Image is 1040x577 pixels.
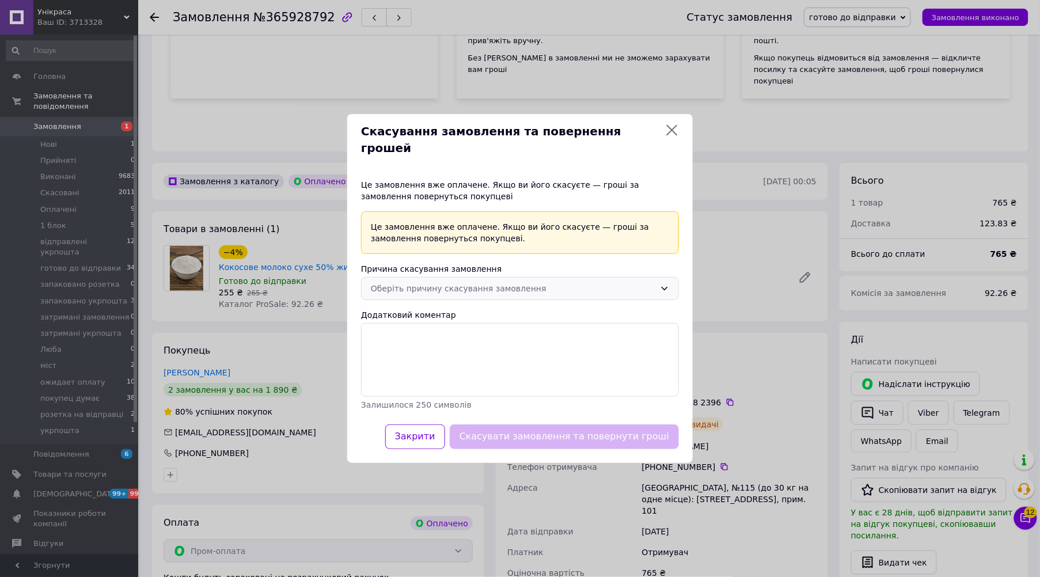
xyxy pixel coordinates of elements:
label: Додатковий коментар [361,310,456,320]
button: Закрити [385,424,445,449]
span: Залишилося 250 символів [361,400,472,409]
div: Причина скасування замовлення [361,263,679,275]
div: Оберіть причину скасування замовлення [371,282,655,295]
div: Це замовлення вже оплачене. Якщо ви його скасуєте — гроші за замовлення повернуться покупцеві [361,179,679,202]
div: Це замовлення вже оплачене. Якщо ви його скасуєте — гроші за замовлення повернуться покупцеві. [361,211,679,254]
span: Скасування замовлення та повернення грошей [361,123,661,156]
